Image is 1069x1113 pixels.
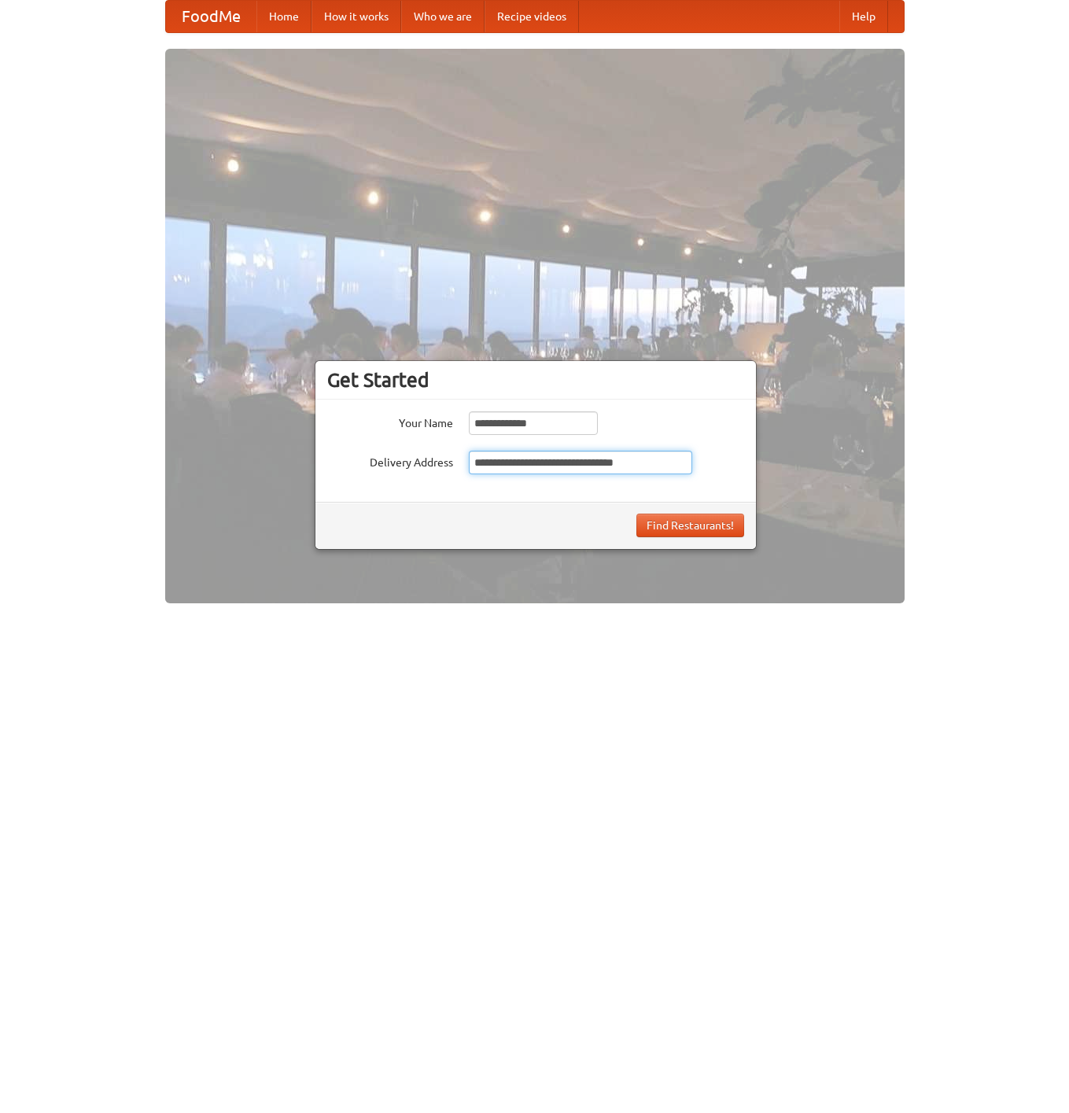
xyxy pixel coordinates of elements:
label: Delivery Address [327,451,453,470]
a: Recipe videos [485,1,579,32]
a: FoodMe [166,1,256,32]
button: Find Restaurants! [636,514,744,537]
a: Home [256,1,311,32]
label: Your Name [327,411,453,431]
h3: Get Started [327,368,744,392]
a: How it works [311,1,401,32]
a: Who we are [401,1,485,32]
a: Help [839,1,888,32]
